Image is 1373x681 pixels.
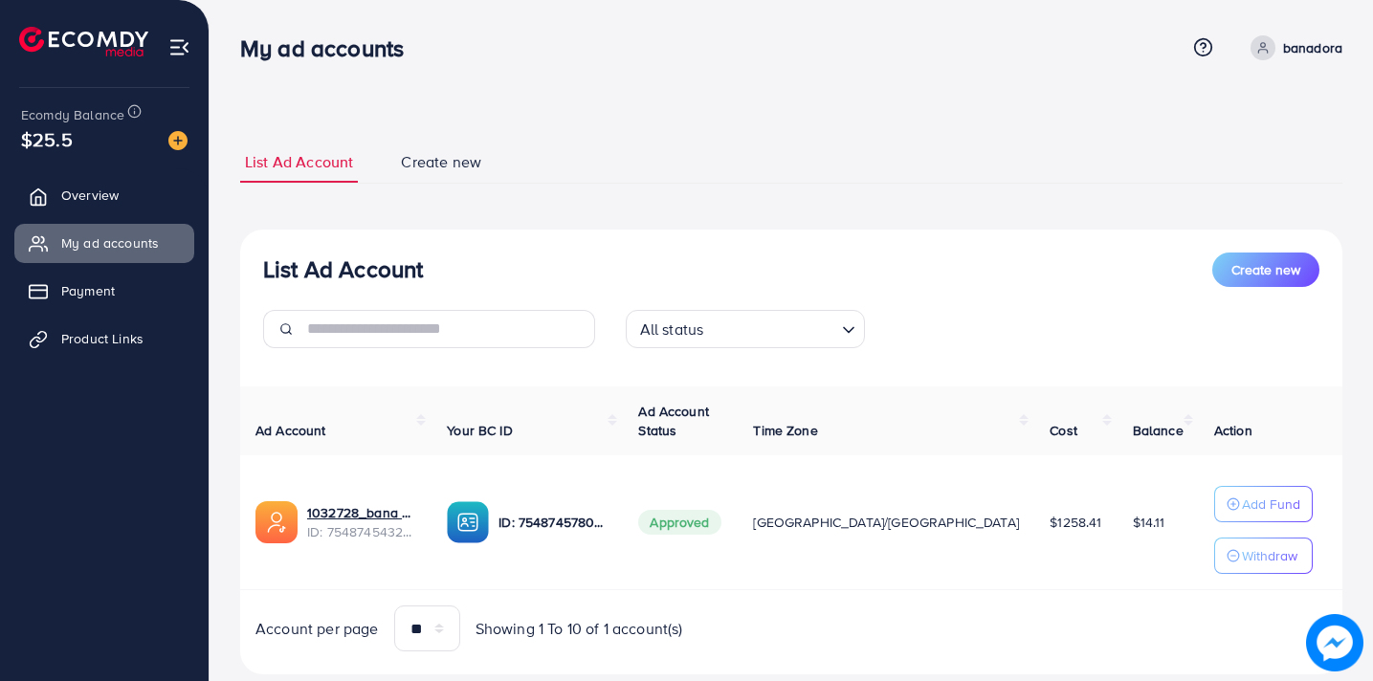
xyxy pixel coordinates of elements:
span: Action [1214,421,1252,440]
input: Search for option [709,312,833,343]
span: Time Zone [753,421,817,440]
span: $1258.41 [1050,513,1101,532]
button: Withdraw [1214,538,1313,574]
span: Your BC ID [447,421,513,440]
span: List Ad Account [245,151,353,173]
a: Payment [14,272,194,310]
a: Overview [14,176,194,214]
span: Product Links [61,329,144,348]
span: All status [636,316,708,343]
div: Search for option [626,310,865,348]
img: menu [168,36,190,58]
span: Account per page [255,618,379,640]
span: Ad Account [255,421,326,440]
a: banadora [1243,35,1342,60]
img: image [1310,618,1359,667]
span: My ad accounts [61,233,159,253]
span: Payment [61,281,115,300]
span: Approved [638,510,720,535]
img: ic-ads-acc.e4c84228.svg [255,501,298,543]
h3: My ad accounts [240,34,419,62]
a: Product Links [14,319,194,358]
span: Create new [401,151,481,173]
img: image [168,131,188,150]
span: $14.11 [1133,513,1165,532]
p: ID: 7548745780125483025 [498,511,608,534]
span: Overview [61,186,119,205]
span: $25.5 [21,125,73,153]
span: Create new [1231,260,1300,279]
span: [GEOGRAPHIC_DATA]/[GEOGRAPHIC_DATA] [753,513,1019,532]
span: Ecomdy Balance [21,105,124,124]
a: 1032728_bana dor ad account 1_1757579407255 [307,503,416,522]
a: My ad accounts [14,224,194,262]
button: Create new [1212,253,1319,287]
p: Add Fund [1242,493,1300,516]
img: ic-ba-acc.ded83a64.svg [447,501,489,543]
span: ID: 7548745432170184711 [307,522,416,541]
h3: List Ad Account [263,255,423,283]
p: Withdraw [1242,544,1297,567]
div: <span class='underline'>1032728_bana dor ad account 1_1757579407255</span></br>7548745432170184711 [307,503,416,542]
button: Add Fund [1214,486,1313,522]
span: Showing 1 To 10 of 1 account(s) [476,618,683,640]
p: banadora [1283,36,1342,59]
img: logo [19,27,148,56]
span: Cost [1050,421,1077,440]
span: Balance [1133,421,1184,440]
span: Ad Account Status [638,402,709,440]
